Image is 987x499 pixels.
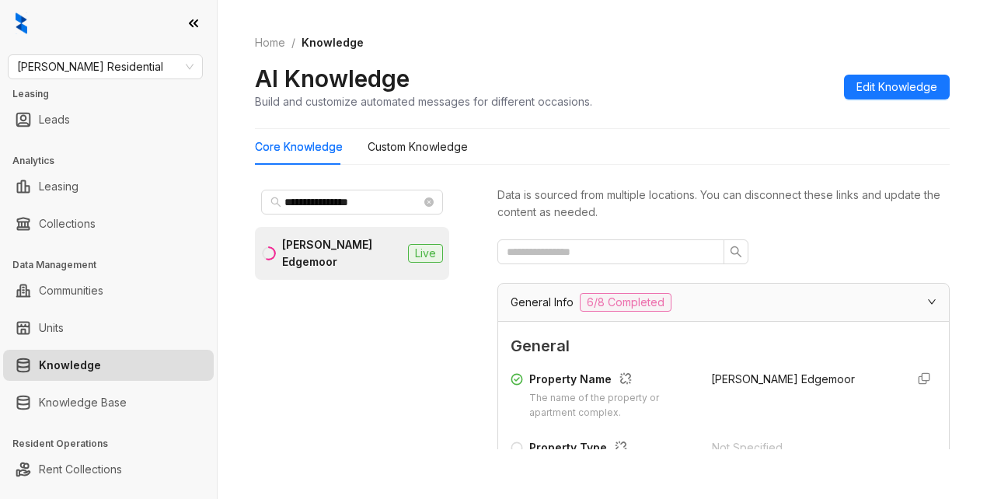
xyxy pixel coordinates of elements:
[282,236,402,270] div: [PERSON_NAME] Edgemoor
[16,12,27,34] img: logo
[511,294,574,311] span: General Info
[12,437,217,451] h3: Resident Operations
[3,275,214,306] li: Communities
[529,439,693,459] div: Property Type
[12,87,217,101] h3: Leasing
[424,197,434,207] span: close-circle
[39,350,101,381] a: Knowledge
[12,258,217,272] h3: Data Management
[39,208,96,239] a: Collections
[511,334,936,358] span: General
[844,75,950,99] button: Edit Knowledge
[3,312,214,344] li: Units
[408,244,443,263] span: Live
[3,387,214,418] li: Knowledge Base
[856,79,937,96] span: Edit Knowledge
[255,138,343,155] div: Core Knowledge
[255,64,410,93] h2: AI Knowledge
[39,104,70,135] a: Leads
[580,293,671,312] span: 6/8 Completed
[252,34,288,51] a: Home
[39,387,127,418] a: Knowledge Base
[255,93,592,110] div: Build and customize automated messages for different occasions.
[711,372,855,386] span: [PERSON_NAME] Edgemoor
[730,246,742,258] span: search
[3,454,214,485] li: Rent Collections
[497,187,950,221] div: Data is sourced from multiple locations. You can disconnect these links and update the content as...
[927,297,936,306] span: expanded
[291,34,295,51] li: /
[3,104,214,135] li: Leads
[39,454,122,485] a: Rent Collections
[3,350,214,381] li: Knowledge
[39,171,78,202] a: Leasing
[712,439,895,456] div: Not Specified
[39,275,103,306] a: Communities
[3,171,214,202] li: Leasing
[3,208,214,239] li: Collections
[39,312,64,344] a: Units
[498,284,949,321] div: General Info6/8 Completed
[12,154,217,168] h3: Analytics
[368,138,468,155] div: Custom Knowledge
[17,55,194,79] span: Griffis Residential
[529,371,692,391] div: Property Name
[270,197,281,208] span: search
[302,36,364,49] span: Knowledge
[529,391,692,420] div: The name of the property or apartment complex.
